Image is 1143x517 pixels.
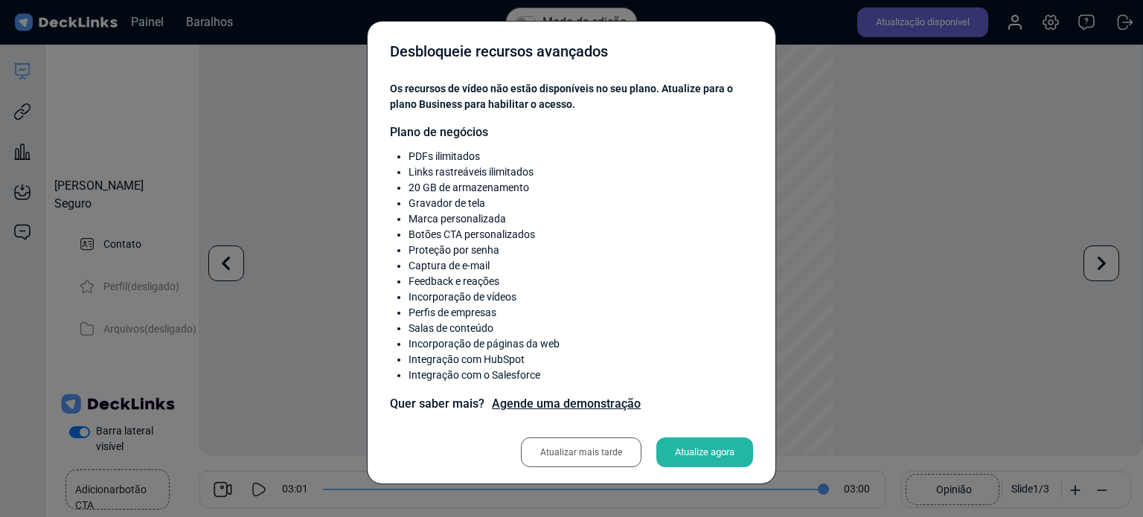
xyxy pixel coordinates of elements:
[409,291,516,303] font: Incorporação de vídeos
[675,446,734,457] font: Atualize agora
[409,369,540,381] font: Integração com o Salesforce
[540,447,622,457] font: Atualizar mais tarde
[409,213,506,225] font: Marca personalizada
[409,228,535,240] font: Botões CTA personalizados
[409,166,534,178] font: Links rastreáveis ilimitados
[409,197,485,209] font: Gravador de tela
[409,353,525,365] font: Integração com HubSpot
[492,396,641,411] a: Agende uma demonstração
[409,275,499,287] font: Feedback e reações
[409,182,529,193] font: 20 GB de armazenamento
[409,150,480,162] font: PDFs ilimitados
[390,396,484,411] font: Quer saber mais?
[409,322,493,334] font: Salas de conteúdo
[390,125,488,139] font: Plano de negócios
[390,42,608,60] font: Desbloqueie recursos avançados
[409,338,560,350] font: Incorporação de páginas da web
[390,83,733,110] font: Os recursos de vídeo não estão disponíveis no seu plano. Atualize para o plano Business para habi...
[409,306,496,318] font: Perfis de empresas
[409,260,490,272] font: Captura de e-mail
[409,244,499,256] font: Proteção por senha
